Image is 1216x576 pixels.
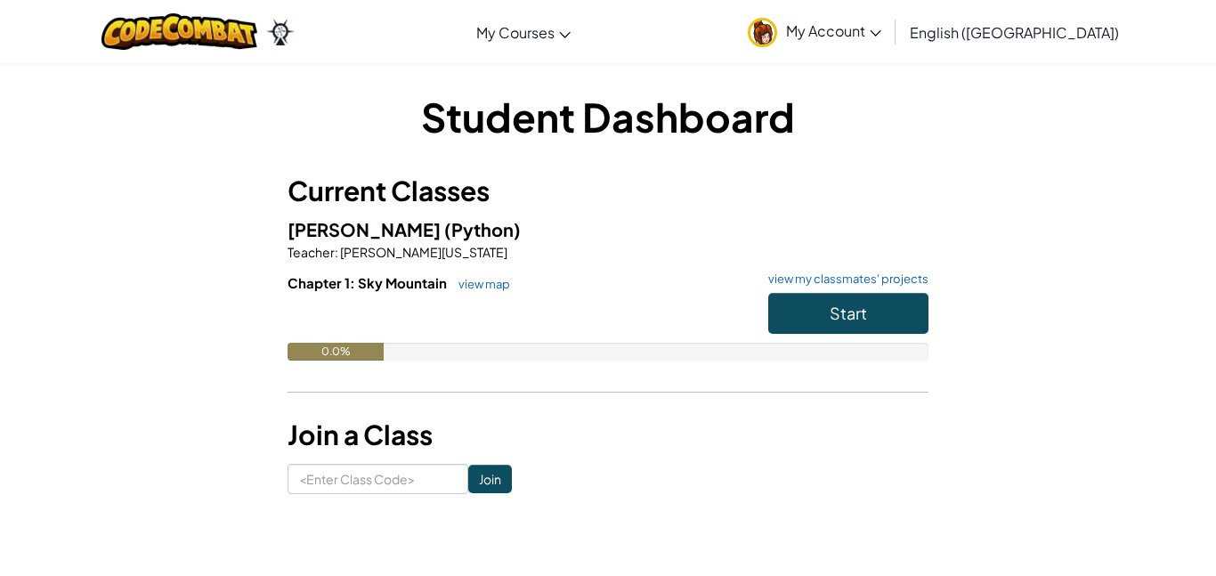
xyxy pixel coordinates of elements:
img: avatar [748,18,777,47]
a: My Courses [467,8,580,56]
span: English ([GEOGRAPHIC_DATA]) [910,23,1119,42]
div: 0.0% [288,343,384,361]
img: Ozaria [266,19,295,45]
span: My Courses [476,23,555,42]
h3: Current Classes [288,171,928,211]
img: CodeCombat logo [101,13,257,50]
input: <Enter Class Code> [288,464,468,494]
a: My Account [739,4,890,60]
span: Start [830,303,867,323]
span: : [335,244,338,260]
a: view map [450,277,510,291]
a: view my classmates' projects [759,273,928,285]
a: English ([GEOGRAPHIC_DATA]) [901,8,1128,56]
span: [PERSON_NAME][US_STATE] [338,244,507,260]
button: Start [768,293,928,334]
span: Chapter 1: Sky Mountain [288,274,450,291]
span: (Python) [444,218,521,240]
input: Join [468,465,512,493]
span: Teacher [288,244,335,260]
h1: Student Dashboard [288,89,928,144]
h3: Join a Class [288,415,928,455]
span: [PERSON_NAME] [288,218,444,240]
span: My Account [786,21,881,40]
